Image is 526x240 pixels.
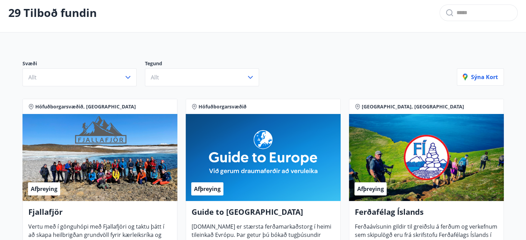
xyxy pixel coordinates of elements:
span: Allt [28,74,37,81]
p: 29 Tilboð fundin [8,5,97,20]
h4: Guide to [GEOGRAPHIC_DATA] [192,207,335,222]
button: Allt [145,68,259,86]
button: Sýna kort [457,68,504,86]
h4: Fjallafjör [28,207,172,222]
span: Höfuðborgarsvæðið [199,103,247,110]
span: Afþreying [31,185,57,193]
span: Allt [151,74,159,81]
p: Svæði [22,60,145,68]
span: [GEOGRAPHIC_DATA], [GEOGRAPHIC_DATA] [362,103,464,110]
span: Höfuðborgarsvæðið, [GEOGRAPHIC_DATA] [35,103,136,110]
span: Afþreying [357,185,384,193]
p: Tegund [145,60,267,68]
p: Sýna kort [463,73,498,81]
h4: Ferðafélag Íslands [355,207,498,222]
button: Allt [22,68,137,86]
span: Afþreying [194,185,221,193]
